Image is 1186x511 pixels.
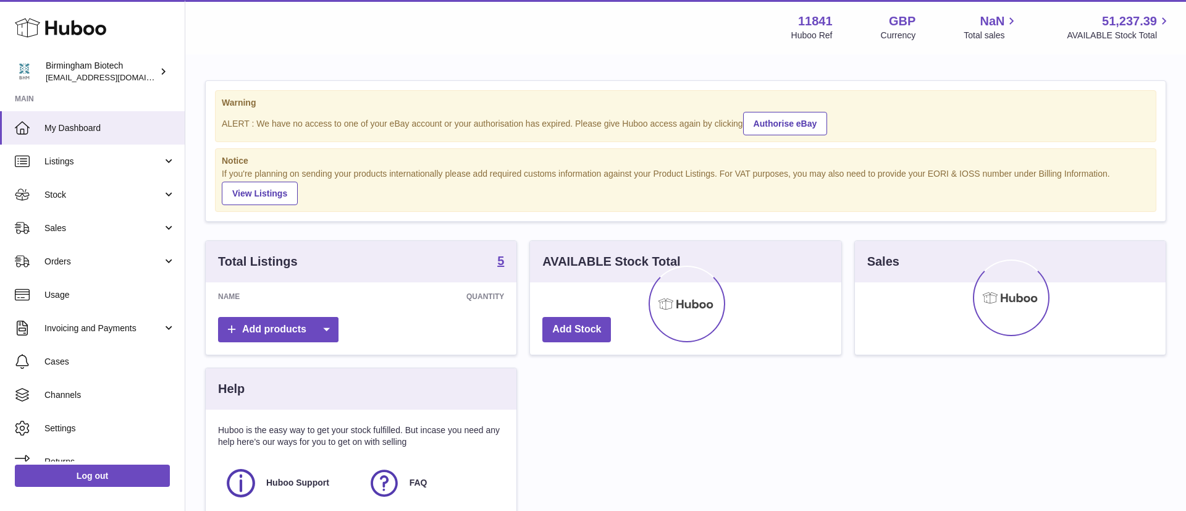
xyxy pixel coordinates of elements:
[222,110,1150,135] div: ALERT : We have no access to one of your eBay account or your authorisation has expired. Please g...
[964,13,1019,41] a: NaN Total sales
[15,62,33,81] img: m.hsu@birminghambiotech.co.uk
[218,424,504,448] p: Huboo is the easy way to get your stock fulfilled. But incase you need any help here's our ways f...
[266,477,329,489] span: Huboo Support
[15,465,170,487] a: Log out
[46,72,182,82] span: [EMAIL_ADDRESS][DOMAIN_NAME]
[224,467,355,500] a: Huboo Support
[44,456,175,468] span: Returns
[497,255,504,269] a: 5
[1102,13,1157,30] span: 51,237.39
[1067,30,1171,41] span: AVAILABLE Stock Total
[218,317,339,342] a: Add products
[410,477,427,489] span: FAQ
[368,467,498,500] a: FAQ
[339,282,517,311] th: Quantity
[44,222,162,234] span: Sales
[218,381,245,397] h3: Help
[44,356,175,368] span: Cases
[206,282,339,311] th: Name
[791,30,833,41] div: Huboo Ref
[1067,13,1171,41] a: 51,237.39 AVAILABLE Stock Total
[44,289,175,301] span: Usage
[889,13,915,30] strong: GBP
[46,60,157,83] div: Birmingham Biotech
[44,189,162,201] span: Stock
[44,423,175,434] span: Settings
[881,30,916,41] div: Currency
[218,253,298,270] h3: Total Listings
[222,168,1150,205] div: If you're planning on sending your products internationally please add required customs informati...
[964,30,1019,41] span: Total sales
[980,13,1004,30] span: NaN
[222,97,1150,109] strong: Warning
[497,255,504,267] strong: 5
[867,253,899,270] h3: Sales
[222,155,1150,167] strong: Notice
[542,253,680,270] h3: AVAILABLE Stock Total
[44,156,162,167] span: Listings
[222,182,298,205] a: View Listings
[542,317,611,342] a: Add Stock
[44,256,162,268] span: Orders
[44,323,162,334] span: Invoicing and Payments
[798,13,833,30] strong: 11841
[743,112,828,135] a: Authorise eBay
[44,122,175,134] span: My Dashboard
[44,389,175,401] span: Channels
